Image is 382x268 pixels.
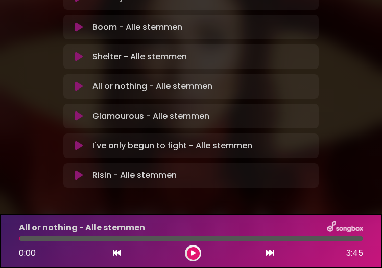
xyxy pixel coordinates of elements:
[92,21,182,33] p: Boom - Alle stemmen
[92,110,209,122] p: Glamourous - Alle stemmen
[92,51,187,63] p: Shelter - Alle stemmen
[92,169,177,182] p: Risin - Alle stemmen
[92,80,212,93] p: All or nothing - Alle stemmen
[327,221,363,234] img: songbox-logo-white.png
[92,140,252,152] p: I've only begun to fight - Alle stemmen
